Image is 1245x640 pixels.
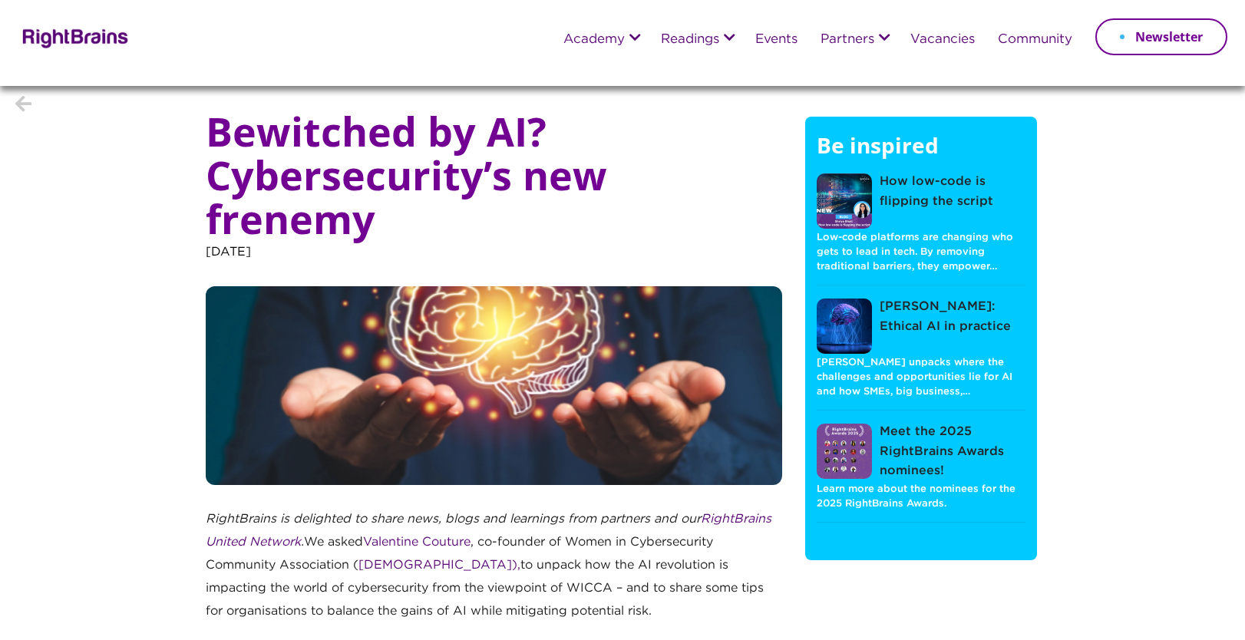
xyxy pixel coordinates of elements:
[817,355,1025,400] p: [PERSON_NAME] unpacks where the challenges and opportunities lie for AI and how SMEs, big business,…
[817,229,1025,275] p: Low-code platforms are changing who gets to lead in tech. By removing traditional barriers, they ...
[755,33,798,47] a: Events
[363,536,471,548] a: Valentine Couture
[358,559,520,571] a: [DEMOGRAPHIC_DATA]),
[817,422,1025,481] a: Meet the 2025 RightBrains Awards nominees!
[206,241,783,286] p: [DATE]
[206,513,771,548] a: RightBrains United Network
[821,33,874,47] a: Partners
[1095,18,1227,55] a: Newsletter
[817,297,1025,355] a: [PERSON_NAME]: Ethical AI in practice
[910,33,975,47] a: Vacancies
[206,508,783,635] p: We asked , co-founder of Women in Cybersecurity Community Association ( to unpack how the AI revo...
[998,33,1072,47] a: Community
[661,33,719,47] a: Readings
[817,132,1025,173] h5: Be inspired
[817,481,1025,512] p: Learn more about the nominees for the 2025 RightBrains Awards.
[817,172,1025,229] a: How low-code is flipping the script
[206,513,701,525] em: RightBrains is delighted to share news, blogs and learnings from partners and our
[206,109,783,241] h1: Bewitched by AI? Cybersecurity’s new frenemy
[301,536,304,548] em: .
[563,33,625,47] a: Academy
[18,26,129,48] img: Rightbrains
